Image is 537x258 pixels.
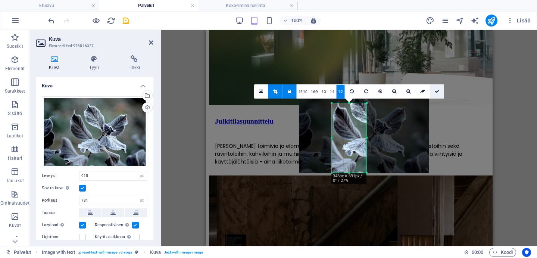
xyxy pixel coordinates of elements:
[493,248,513,257] span: Koodi
[426,16,435,25] button: design
[522,248,531,257] button: Usercentrics
[268,84,282,99] a: Rajaus-tila
[9,223,21,229] p: Kuvat
[359,84,373,99] a: Kierrä oikealle 90°
[472,248,483,257] span: 00 00
[42,184,79,193] label: Sovita kuva
[7,133,24,139] p: Laatikot
[254,84,268,99] a: Valitse tiedostot tiedostonhallinnasta, kuvapankista tai lataa tiedosto(ja)
[471,16,479,25] i: Tekstigeneraattori
[310,17,317,24] i: Koon muuttuessa säädä zoomaustaso automaattisesti sopimaan valittuun laitteeseen.
[78,248,132,257] span: . preset-text-with-image-v3-yoga
[402,84,416,99] a: Loitonna
[387,84,402,99] a: Lähennä
[95,233,133,242] label: Käytä otsikkona
[8,155,22,161] p: Haitari
[319,85,328,99] a: 4:3
[331,173,367,184] div: 346px × 691px / 0° / 27%
[309,85,319,99] a: 16:9
[503,15,534,27] button: Lisää
[5,66,25,72] p: Elementit
[150,248,160,257] span: Napsauta valitaksesi. Kaksoisnapsauta muokataksesi
[76,55,115,71] h4: Tyyli
[42,221,79,230] label: Lazyload
[506,17,531,24] span: Lisää
[47,16,56,25] button: undo
[471,16,480,25] button: text_generator
[426,16,434,25] i: Ulkoasu (Ctrl+Alt+Y)
[8,111,22,116] p: Sisältö
[416,84,430,99] a: Nollaa
[291,16,303,25] h6: 100%
[42,233,79,242] label: Lightbox
[49,43,138,49] h3: Elementti #ed-976516327
[99,1,199,10] h4: Palvelut
[456,16,464,25] i: Navigaattori
[486,15,497,27] button: publish
[49,36,153,43] h2: Kuva
[373,84,387,99] a: Keskitä
[42,208,79,217] label: Tasaus
[477,249,478,255] span: :
[95,221,132,230] label: Responsiivinen
[36,77,153,90] h4: Kuva
[336,85,345,99] a: 1:2
[282,84,297,99] a: Säilytä kuvasuhde
[42,248,75,257] span: Napsauta valitaksesi. Kaksoisnapsauta muokataksesi
[106,16,115,25] button: reload
[107,16,115,25] i: Lataa sivu uudelleen
[464,248,484,257] h6: Istunnon aika
[164,248,203,257] span: . text-with-image-image
[121,16,130,25] button: save
[135,250,138,254] i: Tämä elementti on mukautettava esiasetus
[199,1,298,10] h4: Kokoelmien hallinta
[280,16,306,25] button: 100%
[115,55,153,71] h4: Linkki
[297,85,309,99] a: 16:10
[441,16,450,25] button: pages
[91,16,100,25] button: Napsauta tästä poistuaksesi esikatselutilasta ja jatkaaksesi muokkaamista
[42,96,147,168] div: frost2-MBB5NKYou_z3KJL2q-JcKQ.jpg
[7,43,23,49] p: Suosikit
[0,200,29,206] p: Ominaisuudet
[47,16,56,25] i: Kumoa: Poista elementtejä (Ctrl+Z)
[36,55,76,71] h4: Kuva
[42,174,79,178] label: Leveys
[5,88,25,94] p: Sarakkeet
[328,85,337,99] a: 1:1
[6,178,24,184] p: Taulukot
[441,16,449,25] i: Sivut (Ctrl+Alt+S)
[487,16,496,25] i: Julkaise
[430,84,444,99] a: Vahvista
[42,248,203,257] nav: breadcrumb
[122,16,130,25] i: Tallenna (Ctrl+S)
[456,16,465,25] button: navigator
[345,84,359,99] a: Kierrä vasemmalle 90°
[6,248,31,257] a: Napsauta peruuttaaksesi valinnan. Kaksoisnapsauta avataksesi Sivut
[489,248,516,257] button: Koodi
[42,198,79,202] label: Korkeus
